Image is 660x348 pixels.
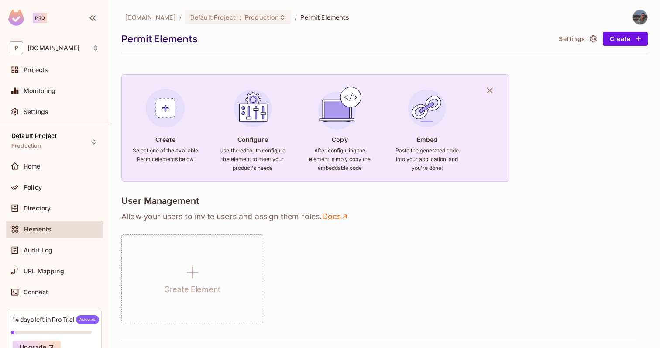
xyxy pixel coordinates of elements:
[24,289,48,296] span: Connect
[11,132,57,139] span: Default Project
[76,315,99,324] span: Welcome!
[33,13,47,23] div: Pro
[24,226,52,233] span: Elements
[132,146,199,164] h6: Select one of the available Permit elements below
[121,196,199,206] h4: User Management
[24,66,48,73] span: Projects
[121,211,648,222] p: Allow your users to invite users and assign them roles .
[24,108,48,115] span: Settings
[13,315,99,324] div: 14 days left in Pro Trial
[417,135,438,144] h4: Embed
[24,247,52,254] span: Audit Log
[306,146,373,172] h6: After configuring the element, simply copy the embeddable code
[220,146,286,172] h6: Use the editor to configure the element to meet your product's needs
[316,85,363,132] img: Copy Element
[237,135,268,144] h4: Configure
[300,13,349,21] span: Permit Elements
[332,135,347,144] h4: Copy
[403,85,450,132] img: Embed Element
[190,13,236,21] span: Default Project
[179,13,182,21] li: /
[164,283,220,296] h1: Create Element
[27,45,79,52] span: Workspace: permit.io
[24,205,51,212] span: Directory
[603,32,648,46] button: Create
[24,268,64,275] span: URL Mapping
[8,10,24,26] img: SReyMgAAAABJRU5ErkJggg==
[10,41,23,54] span: P
[245,13,279,21] span: Production
[24,163,41,170] span: Home
[125,13,176,21] span: the active workspace
[555,32,599,46] button: Settings
[394,146,460,172] h6: Paste the generated code into your application, and you're done!
[295,13,297,21] li: /
[155,135,175,144] h4: Create
[24,87,56,94] span: Monitoring
[11,142,41,149] span: Production
[633,10,647,24] img: Alon Boshi
[121,32,551,45] div: Permit Elements
[239,14,242,21] span: :
[24,184,42,191] span: Policy
[229,85,276,132] img: Configure Element
[322,211,349,222] a: Docs
[142,85,189,132] img: Create Element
